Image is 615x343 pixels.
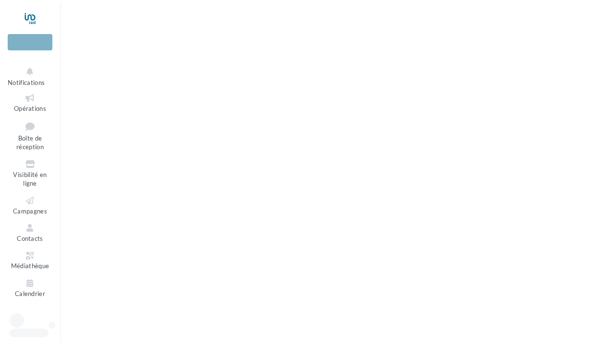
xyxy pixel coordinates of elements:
span: Médiathèque [11,262,49,270]
span: Campagnes [13,207,47,215]
span: Opérations [14,105,46,112]
span: Notifications [8,79,45,86]
a: Visibilité en ligne [8,157,52,189]
span: Visibilité en ligne [13,171,47,188]
a: Opérations [8,91,52,114]
a: Campagnes [8,193,52,217]
span: Boîte de réception [16,134,44,151]
a: Boîte de réception [8,118,52,153]
span: Contacts [17,235,43,242]
a: Calendrier [8,276,52,299]
span: Calendrier [15,290,45,297]
a: Contacts [8,221,52,244]
a: Médiathèque [8,248,52,272]
div: Nouvelle campagne [8,34,52,50]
